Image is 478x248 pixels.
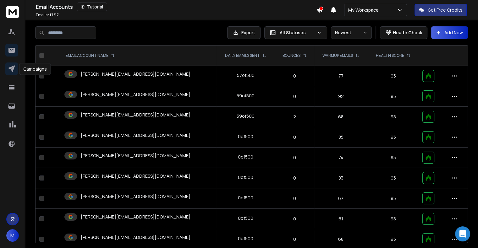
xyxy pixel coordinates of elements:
div: 0 of 500 [238,195,253,201]
button: Tutorial [77,3,107,11]
p: Get Free Credits [428,7,463,13]
div: 59 of 500 [237,113,255,119]
p: [PERSON_NAME][EMAIL_ADDRESS][DOMAIN_NAME] [81,234,190,240]
div: 0 of 500 [238,235,253,242]
p: My Workspace [348,7,381,13]
p: BOUNCES [283,53,300,58]
p: [PERSON_NAME][EMAIL_ADDRESS][DOMAIN_NAME] [81,91,190,98]
td: 61 [314,209,368,229]
p: [PERSON_NAME][EMAIL_ADDRESS][DOMAIN_NAME] [81,112,190,118]
p: 0 [279,195,310,202]
button: Newest [331,26,372,39]
td: 92 [314,86,368,107]
p: 0 [279,134,310,140]
div: Open Intercom Messenger [455,226,470,241]
td: 95 [368,209,419,229]
p: All Statuses [280,30,314,36]
td: 95 [368,148,419,168]
div: 0 of 500 [238,174,253,181]
td: 95 [368,107,419,127]
p: [PERSON_NAME][EMAIL_ADDRESS][DOMAIN_NAME] [81,153,190,159]
td: 95 [368,188,419,209]
p: [PERSON_NAME][EMAIL_ADDRESS][DOMAIN_NAME] [81,193,190,200]
p: [PERSON_NAME][EMAIL_ADDRESS][DOMAIN_NAME] [81,71,190,77]
p: DAILY EMAILS SENT [225,53,260,58]
p: [PERSON_NAME][EMAIL_ADDRESS][DOMAIN_NAME] [81,132,190,138]
button: M [6,229,19,242]
p: 0 [279,154,310,161]
p: 2 [279,114,310,120]
td: 85 [314,127,368,148]
td: 95 [368,66,419,86]
div: 57 of 500 [237,72,255,78]
p: Health Check [393,30,422,36]
button: Export [227,26,261,39]
p: 0 [279,175,310,181]
div: 0 of 500 [238,133,253,140]
div: Email Accounts [36,3,316,11]
button: Health Check [380,26,427,39]
p: 0 [279,93,310,100]
p: HEALTH SCORE [376,53,404,58]
div: 59 of 500 [237,93,255,99]
div: 0 of 500 [238,215,253,221]
td: 95 [368,168,419,188]
button: Add New [431,26,468,39]
p: 0 [279,73,310,79]
p: Emails : [36,13,59,18]
div: EMAIL ACCOUNT NAME [66,53,115,58]
p: [PERSON_NAME][EMAIL_ADDRESS][DOMAIN_NAME] [81,173,190,179]
p: 0 [279,216,310,222]
span: 17 / 17 [50,12,59,18]
td: 67 [314,188,368,209]
div: 0 of 500 [238,154,253,160]
td: 74 [314,148,368,168]
td: 95 [368,127,419,148]
td: 68 [314,107,368,127]
p: WARMUP EMAILS [322,53,353,58]
p: [PERSON_NAME][EMAIL_ADDRESS][DOMAIN_NAME] [81,214,190,220]
td: 77 [314,66,368,86]
div: Campaigns [19,63,51,75]
button: Get Free Credits [415,4,467,16]
p: 0 [279,236,310,242]
td: 83 [314,168,368,188]
td: 95 [368,86,419,107]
